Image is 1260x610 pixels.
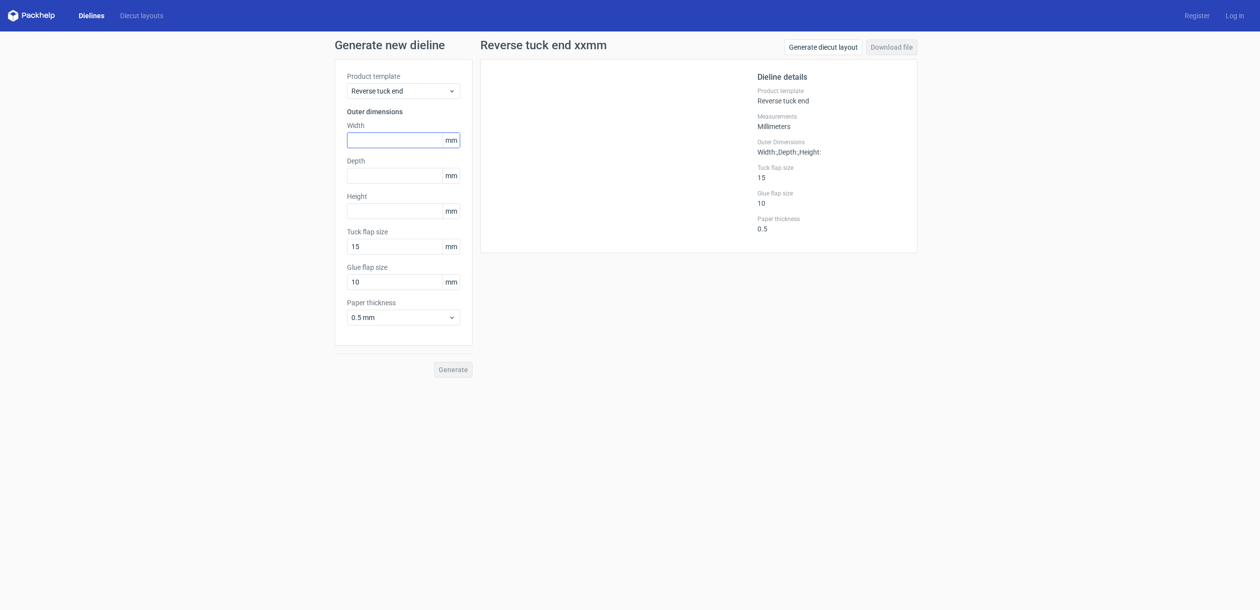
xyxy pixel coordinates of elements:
h1: Generate new dieline [335,39,925,51]
label: Measurements [757,113,905,121]
label: Depth [347,156,460,166]
a: Register [1177,11,1218,21]
span: Width : [757,148,777,156]
a: Generate diecut layout [785,39,862,55]
label: Width [347,121,460,130]
a: Diecut layouts [112,11,171,21]
label: Paper thickness [757,215,905,223]
div: Reverse tuck end [757,87,905,105]
span: , Depth : [777,148,798,156]
span: mm [442,168,460,183]
a: Dielines [71,11,112,21]
label: Paper thickness [347,298,460,308]
a: Log in [1218,11,1252,21]
h2: Dieline details [757,71,905,83]
label: Product template [757,87,905,95]
label: Outer Dimensions [757,138,905,146]
label: Height [347,192,460,201]
span: , Height : [798,148,821,156]
label: Product template [347,71,460,81]
span: mm [442,133,460,148]
div: 15 [757,164,905,182]
span: 0.5 mm [351,313,448,322]
h3: Outer dimensions [347,107,460,117]
div: 10 [757,190,905,207]
label: Glue flap size [757,190,905,197]
span: mm [442,275,460,289]
span: mm [442,239,460,254]
div: Millimeters [757,113,905,130]
div: 0.5 [757,215,905,233]
label: Tuck flap size [757,164,905,172]
span: Reverse tuck end [351,86,448,96]
span: mm [442,204,460,219]
h1: Reverse tuck end xxmm [480,39,607,51]
label: Tuck flap size [347,227,460,237]
label: Glue flap size [347,262,460,272]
